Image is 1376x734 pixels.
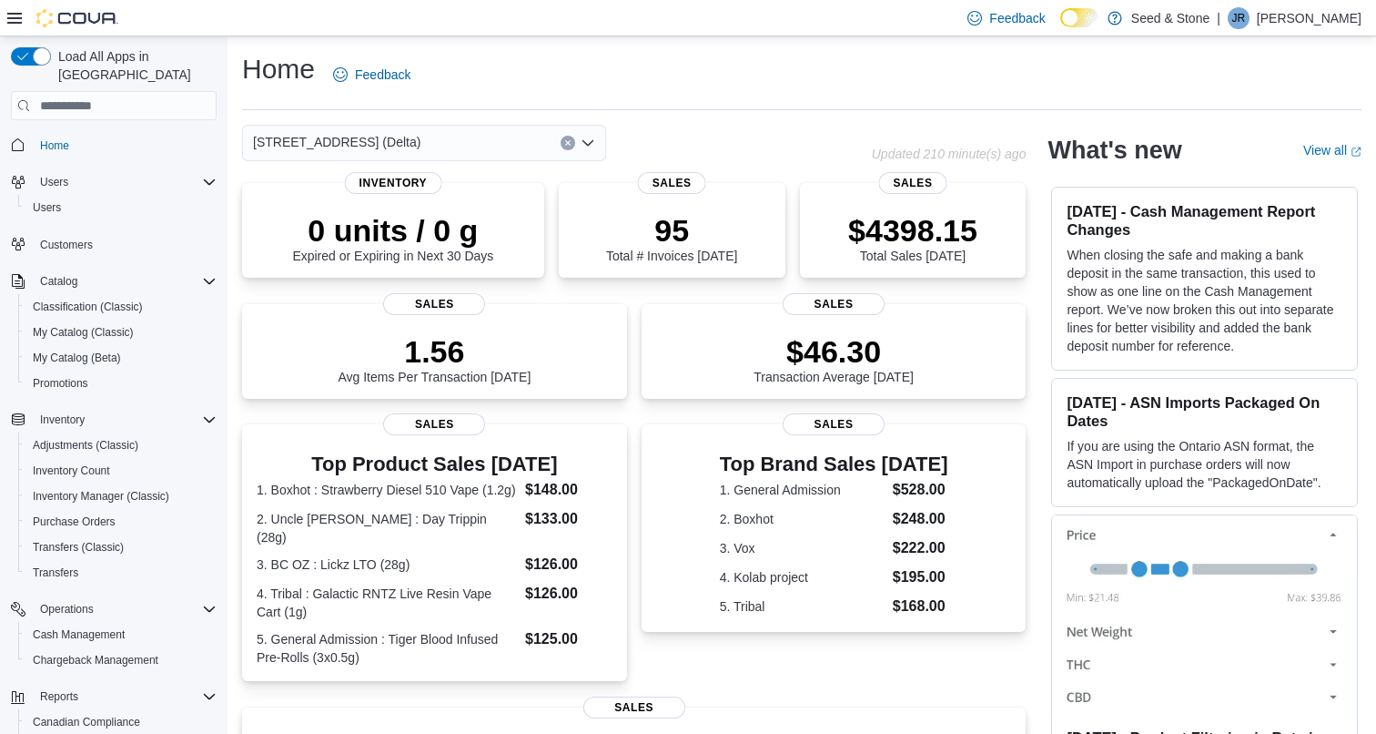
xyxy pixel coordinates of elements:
a: Promotions [25,372,96,394]
div: Total Sales [DATE] [848,212,977,263]
span: Promotions [33,376,88,391]
dt: 2. Uncle [PERSON_NAME] : Day Trippin (28g) [257,510,518,546]
button: Adjustments (Classic) [18,433,224,458]
button: Users [33,171,76,193]
div: Jimmie Rao [1228,7,1250,29]
span: Inventory [40,413,85,427]
button: Transfers [18,560,224,586]
dd: $195.00 [893,566,948,588]
span: Inventory Count [33,464,110,478]
span: Sales [638,172,706,194]
button: Chargeback Management [18,647,224,673]
span: My Catalog (Beta) [33,351,121,365]
span: My Catalog (Classic) [33,325,134,340]
span: Reports [33,686,217,708]
div: Total # Invoices [DATE] [606,212,737,263]
button: Clear input [561,136,575,150]
dd: $148.00 [525,479,612,501]
dd: $222.00 [893,537,948,559]
span: Inventory Manager (Classic) [25,485,217,507]
button: Operations [33,598,101,620]
span: Home [40,138,69,153]
dt: 4. Tribal : Galactic RNTZ Live Resin Vape Cart (1g) [257,585,518,621]
a: Transfers (Classic) [25,536,131,558]
h3: [DATE] - ASN Imports Packaged On Dates [1067,393,1342,430]
button: Cash Management [18,622,224,647]
button: Catalog [33,270,85,292]
dd: $126.00 [525,583,612,605]
a: Inventory Manager (Classic) [25,485,177,507]
span: Adjustments (Classic) [33,438,138,453]
p: 95 [606,212,737,249]
button: Users [4,169,224,195]
button: Reports [4,684,224,709]
p: Seed & Stone [1131,7,1209,29]
button: Home [4,131,224,158]
a: Chargeback Management [25,649,166,671]
button: Users [18,195,224,220]
p: $46.30 [754,333,914,370]
p: | [1217,7,1220,29]
span: Load All Apps in [GEOGRAPHIC_DATA] [51,47,217,84]
span: Sales [783,293,885,315]
dd: $126.00 [525,554,612,576]
span: Canadian Compliance [33,715,140,729]
svg: External link [1351,147,1361,158]
a: Purchase Orders [25,511,123,533]
dt: 5. General Admission : Tiger Blood Infused Pre-Rolls (3x0.5g) [257,630,518,667]
a: Adjustments (Classic) [25,434,146,456]
dt: 5. Tribal [720,597,885,616]
h3: [DATE] - Cash Management Report Changes [1067,202,1342,239]
dd: $528.00 [893,479,948,501]
dt: 1. Boxhot : Strawberry Diesel 510 Vape (1.2g) [257,481,518,499]
span: Sales [783,413,885,435]
span: Feedback [355,66,410,84]
span: Users [25,197,217,219]
a: Transfers [25,562,86,584]
span: Transfers (Classic) [25,536,217,558]
button: Promotions [18,371,224,396]
p: Updated 210 minute(s) ago [872,147,1027,161]
input: Dark Mode [1060,8,1098,27]
span: Canadian Compliance [25,711,217,733]
span: Sales [879,172,947,194]
button: Classification (Classic) [18,294,224,320]
span: Classification (Classic) [33,300,143,314]
span: Transfers (Classic) [33,540,124,555]
span: Operations [40,602,94,617]
span: Dark Mode [1060,27,1061,28]
h2: What's new [1047,136,1181,165]
span: Catalog [40,274,77,289]
span: Users [33,171,217,193]
dt: 4. Kolab project [720,568,885,586]
button: Transfers (Classic) [18,535,224,560]
span: Transfers [33,566,78,580]
span: Purchase Orders [33,515,116,529]
p: [PERSON_NAME] [1257,7,1361,29]
img: Cova [36,9,118,27]
p: If you are using the Ontario ASN format, the ASN Import in purchase orders will now automatically... [1067,437,1342,492]
span: Classification (Classic) [25,296,217,318]
p: When closing the safe and making a bank deposit in the same transaction, this used to show as one... [1067,246,1342,355]
dd: $125.00 [525,628,612,650]
dd: $248.00 [893,508,948,530]
span: Adjustments (Classic) [25,434,217,456]
span: Chargeback Management [25,649,217,671]
span: Chargeback Management [33,653,158,668]
a: Inventory Count [25,460,117,482]
div: Avg Items Per Transaction [DATE] [338,333,531,384]
dt: 2. Boxhot [720,510,885,528]
button: Operations [4,596,224,622]
button: My Catalog (Beta) [18,345,224,371]
h1: Home [242,51,315,87]
button: Inventory [33,409,92,431]
span: Customers [33,233,217,256]
dt: 3. Vox [720,539,885,557]
dd: $168.00 [893,596,948,617]
a: Classification (Classic) [25,296,150,318]
button: Customers [4,231,224,258]
span: Transfers [25,562,217,584]
span: My Catalog (Beta) [25,347,217,369]
a: Canadian Compliance [25,711,147,733]
button: Inventory [4,407,224,433]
